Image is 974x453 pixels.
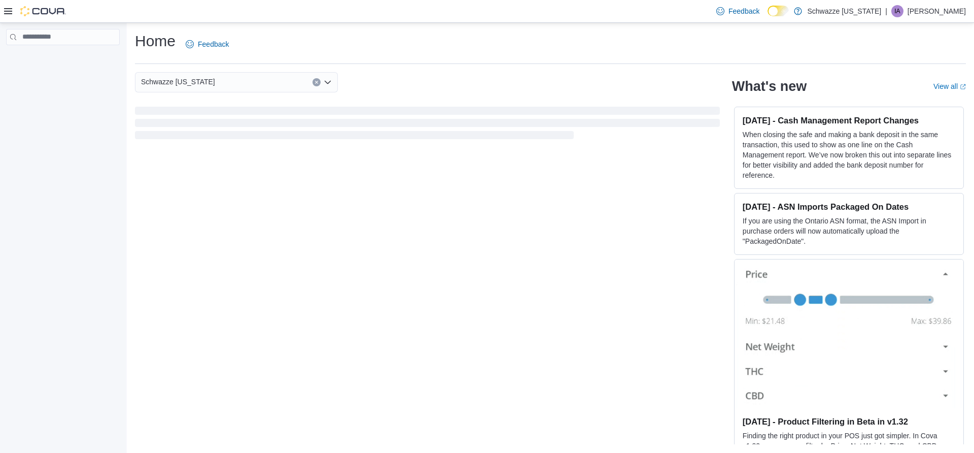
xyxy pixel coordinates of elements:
[182,34,233,54] a: Feedback
[743,202,955,212] h3: [DATE] - ASN Imports Packaged On Dates
[20,6,66,16] img: Cova
[135,31,176,51] h1: Home
[908,5,966,17] p: [PERSON_NAME]
[135,109,720,141] span: Loading
[198,39,229,49] span: Feedback
[960,84,966,90] svg: External link
[768,6,789,16] input: Dark Mode
[732,78,807,94] h2: What's new
[743,115,955,125] h3: [DATE] - Cash Management Report Changes
[743,416,955,427] h3: [DATE] - Product Filtering in Beta in v1.32
[743,130,955,180] p: When closing the safe and making a bank deposit in the same transaction, this used to show as one...
[933,82,966,90] a: View allExternal link
[712,1,763,21] a: Feedback
[894,5,900,17] span: IA
[6,47,120,72] nav: Complex example
[807,5,881,17] p: Schwazze [US_STATE]
[312,78,321,86] button: Clear input
[141,76,215,88] span: Schwazze [US_STATE]
[743,216,955,246] p: If you are using the Ontario ASN format, the ASN Import in purchase orders will now automatically...
[885,5,887,17] p: |
[891,5,903,17] div: Isaac Atencio
[324,78,332,86] button: Open list of options
[728,6,759,16] span: Feedback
